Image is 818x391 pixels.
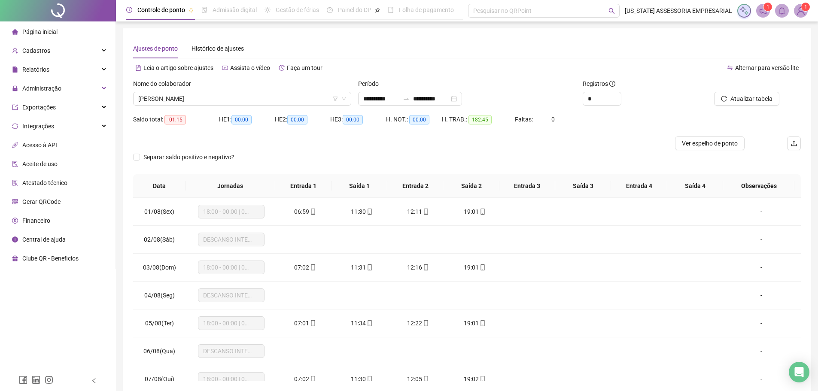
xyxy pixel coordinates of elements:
span: book [388,7,394,13]
span: Acesso à API [22,142,57,149]
span: 06/08(Qua) [143,348,175,355]
label: Período [358,79,384,88]
span: - [760,320,762,327]
div: Saldo total: [133,115,219,124]
span: swap-right [403,95,410,102]
span: 19:01 [464,320,479,327]
span: 182:45 [468,115,492,124]
span: 03/08(Dom) [143,264,176,271]
th: Entrada 4 [611,174,667,198]
span: 19:01 [464,264,479,271]
span: mobile [366,320,373,326]
span: gift [12,255,18,261]
span: ANTONIO BATISTA DOS SANTOS [138,92,346,105]
div: Open Intercom Messenger [789,362,809,382]
span: swap [727,65,733,71]
span: Relatórios [22,66,49,73]
span: DESCANSO INTER-JORNADA [203,233,259,246]
img: sparkle-icon.fc2bf0ac1784a2077858766a79e2daf3.svg [739,6,749,15]
img: 89980 [794,4,807,17]
sup: Atualize o seu contato no menu Meus Dados [801,3,810,11]
span: user-add [12,48,18,54]
span: Página inicial [22,28,58,35]
span: upload [791,140,797,147]
span: down [341,96,347,101]
span: lock [12,85,18,91]
th: Entrada 3 [499,174,555,198]
span: 02/08(Sáb) [144,236,175,243]
div: H. TRAB.: [442,115,515,124]
span: mobile [366,264,373,270]
span: Exportações [22,104,56,111]
span: 19:02 [464,376,479,382]
span: 12:05 [407,376,422,382]
sup: 1 [763,3,772,11]
span: notification [759,7,767,15]
th: Saída 3 [555,174,611,198]
label: Nome do colaborador [133,79,197,88]
span: Registros [583,79,615,88]
span: info-circle [12,236,18,242]
span: 12:11 [407,208,422,215]
span: instagram [45,376,53,384]
span: bell [778,7,786,15]
span: Painel do DP [338,6,371,13]
span: qrcode [12,199,18,205]
span: Atualizar tabela [730,94,772,103]
span: - [760,348,762,355]
span: Separar saldo positivo e negativo? [140,152,238,162]
span: history [279,65,285,71]
span: Faça um tour [287,64,322,71]
span: - [760,208,762,215]
span: Central de ajuda [22,236,66,243]
th: Jornadas [185,174,276,198]
span: 01/08(Sex) [144,208,174,215]
span: to [403,95,410,102]
span: Histórico de ajustes [192,45,244,52]
span: audit [12,161,18,167]
span: Gestão de férias [276,6,319,13]
span: mobile [422,264,429,270]
span: 12:22 [407,320,422,327]
span: [US_STATE] ASSESSORIA EMPRESARIAL [625,6,732,15]
th: Entrada 2 [387,174,443,198]
span: mobile [479,376,486,382]
span: 05/08(Ter) [145,320,174,327]
span: file [12,67,18,73]
div: H. NOT.: [386,115,442,124]
span: file-text [135,65,141,71]
th: Saída 4 [667,174,723,198]
span: Observações [730,181,788,191]
span: mobile [309,209,316,215]
span: mobile [309,264,316,270]
span: 07:02 [294,264,309,271]
th: Data [133,174,185,198]
span: 19:01 [464,208,479,215]
span: 06:59 [294,208,309,215]
span: solution [12,180,18,186]
span: file-done [201,7,207,13]
button: Atualizar tabela [714,92,779,106]
span: sun [265,7,271,13]
span: dollar [12,218,18,224]
span: mobile [366,376,373,382]
span: 00:00 [343,115,363,124]
span: - [760,292,762,299]
span: Atestado técnico [22,179,67,186]
span: 18:00 - 00:00 | 00:30 - 06:00 [203,261,259,274]
span: Clube QR - Beneficios [22,255,79,262]
th: Saída 1 [331,174,387,198]
span: -01:15 [164,115,186,124]
span: pushpin [189,8,194,13]
span: youtube [222,65,228,71]
span: 07:01 [294,320,309,327]
span: Cadastros [22,47,50,54]
span: 18:00 - 00:00 | 00:30 - 06:00 [203,373,259,385]
span: Faltas: [515,116,534,123]
span: Ver espelho de ponto [682,139,738,148]
span: mobile [366,209,373,215]
span: mobile [422,376,429,382]
div: HE 3: [330,115,386,124]
span: pushpin [375,8,380,13]
span: - [760,264,762,271]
